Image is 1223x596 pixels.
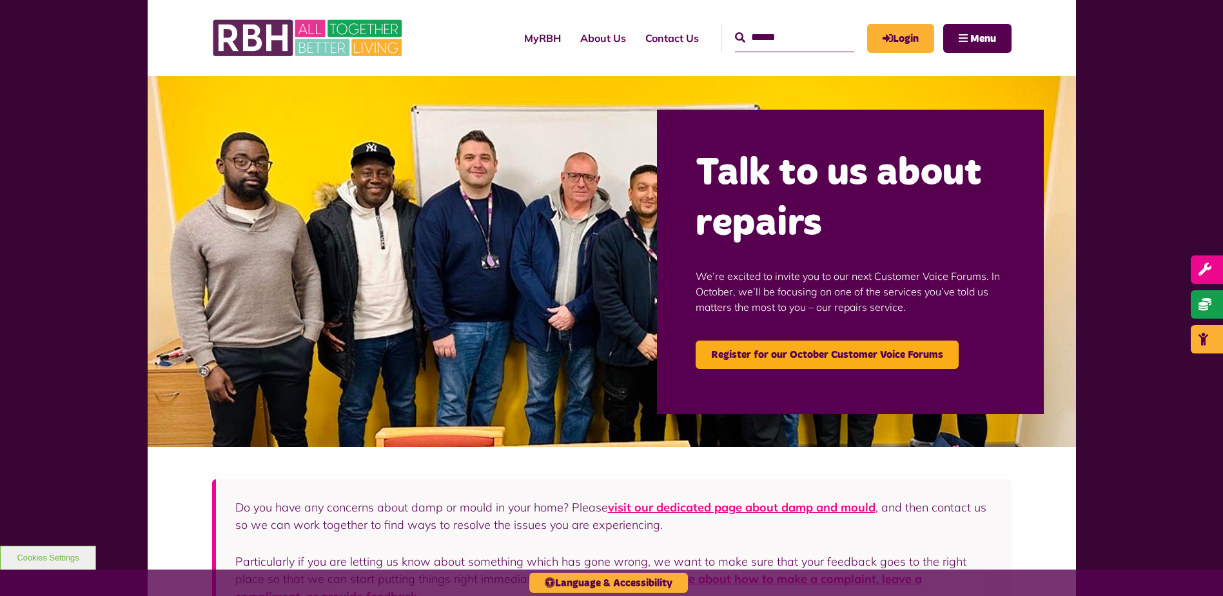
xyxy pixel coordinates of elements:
a: About Us [571,21,636,55]
span: Menu [970,34,996,44]
img: Group photo of customers and colleagues at the Lighthouse Project [148,76,1076,447]
a: visit our dedicated page about damp and mould [608,500,876,515]
p: We’re excited to invite you to our next Customer Voice Forums. In October, we’ll be focusing on o... [696,249,1005,334]
h2: Talk to us about repairs [696,148,1005,249]
img: RBH [212,13,406,63]
a: Contact Us [636,21,709,55]
a: MyRBH [514,21,571,55]
a: MyRBH [867,24,934,53]
a: Register for our October Customer Voice Forums [696,341,959,369]
iframe: Netcall Web Assistant for live chat [1165,538,1223,596]
button: Navigation [943,24,1012,53]
button: Language & Accessibility [529,573,688,593]
p: Do you have any concerns about damp or mould in your home? Please , and then contact us so we can... [235,499,992,533]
